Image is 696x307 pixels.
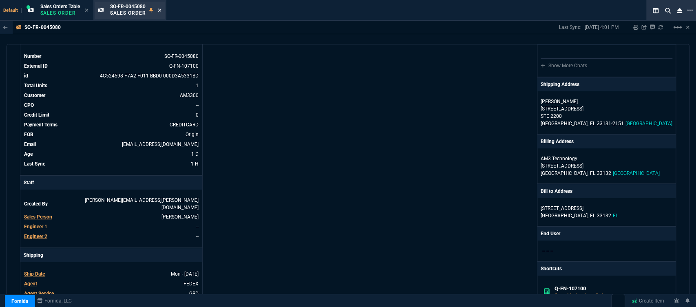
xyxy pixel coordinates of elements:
p: Shipping Address [541,81,579,88]
tr: undefined [24,111,199,119]
span: 1 [196,83,199,88]
a: msbcCompanyName [35,297,74,305]
nx-icon: Search [662,6,674,15]
span: Ship Date [24,271,45,277]
span: 2025-10-06T00:00:00.000Z [171,271,199,277]
span: [GEOGRAPHIC_DATA], [541,170,588,176]
span: Sales Orders Table [40,4,80,9]
tr: undefined [24,280,199,288]
a: See Marketplace Order [169,63,199,69]
a: Hide Workbench [686,24,689,31]
span: -- [196,224,199,230]
span: 33131-2151 [597,121,624,126]
span: 10/5/25 => 7:00 PM [191,151,199,157]
nx-icon: Close Tab [158,7,161,14]
p: STE 2200 [541,113,672,120]
span: [GEOGRAPHIC_DATA] [625,121,672,126]
span: FIONA.ROSSI@FORNIDA.COM [85,197,199,210]
p: End User [541,230,560,237]
a: Create Item [628,295,667,307]
p: Sales Order [40,10,80,16]
mat-icon: Example home icon [673,22,683,32]
p: [STREET_ADDRESS] [541,205,672,212]
h6: Q-FN-107100 [555,285,669,292]
p: Staff [20,176,202,190]
span: -- [196,234,199,239]
p: Shortcuts [537,262,676,276]
tr: emejia@am3-it.com [24,140,199,148]
span: Created By [24,201,48,207]
span: 10/6/25 => 4:01 PM [191,161,199,167]
span: Customer [24,93,45,98]
span: SO-FR-0045080 [110,4,146,9]
tr: undefined [24,196,199,212]
span: [GEOGRAPHIC_DATA], [541,121,588,126]
nx-icon: Back to Table [3,24,8,30]
p: [STREET_ADDRESS] [541,105,672,113]
span: -- [542,248,545,254]
tr: undefined [24,82,199,90]
span: -- [550,248,553,254]
span: See Marketplace Order [164,53,199,59]
span: ROSS [161,214,199,220]
span: Age [24,151,33,157]
p: [PERSON_NAME] [541,98,619,105]
tr: See Marketplace Order [24,62,199,70]
p: Bill to Address [541,188,572,195]
span: FEDEX [183,281,199,287]
p: Shipping [20,248,202,262]
span: Email [24,141,36,147]
p: [STREET_ADDRESS] [541,162,672,170]
span: Total Units [24,83,47,88]
tr: undefined [24,101,199,109]
span: Origin [186,132,199,137]
span: Last Sync [24,161,45,167]
p: Sales Order [110,10,146,16]
span: id [24,73,28,79]
tr: undefined [24,289,199,298]
span: FOB [24,132,33,137]
nx-icon: Open New Tab [687,7,693,14]
tr: 10/5/25 => 7:00 PM [24,150,199,158]
nx-icon: Close Tab [85,7,88,14]
a: Show More Chats [541,63,587,68]
span: GRD [189,291,199,296]
span: FL [590,121,595,126]
p: Last Sync: [559,24,585,31]
span: See Marketplace Order [100,73,199,79]
a: AM3300 [180,93,199,98]
tr: undefined [24,270,199,278]
span: CPO [24,102,34,108]
tr: undefined [24,91,199,99]
tr: undefined [24,130,199,139]
span: 33132 [597,213,611,219]
span: 33132 [597,170,611,176]
p: AM3 Technology [541,155,619,162]
span: [GEOGRAPHIC_DATA], [541,213,588,219]
nx-icon: Split Panels [650,6,662,15]
span: 0 [196,112,199,118]
span: CREDITCARD [170,122,199,128]
tr: 10/6/25 => 4:01 PM [24,160,199,168]
span: FL [590,170,595,176]
span: Default [3,8,22,13]
span: FL [590,213,595,219]
p: [DATE] 4:01 PM [585,24,619,31]
p: Billing Address [541,138,574,145]
tr: undefined [24,121,199,129]
span: Payment Terms [24,122,57,128]
span: -- [546,248,549,254]
span: FL [613,213,618,219]
span: External ID [24,63,48,69]
tr: See Marketplace Order [24,52,199,60]
a: -- [196,102,199,108]
span: Number [24,53,41,59]
span: Credit Limit [24,112,49,118]
nx-icon: Close Workbench [674,6,685,15]
tr: undefined [24,213,199,221]
p: SO-FR-0045080 [24,24,61,31]
span: [GEOGRAPHIC_DATA] [613,170,660,176]
span: emejia@am3-it.com [122,141,199,147]
tr: See Marketplace Order [24,72,199,80]
p: Open Marketplace Order [555,292,669,299]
